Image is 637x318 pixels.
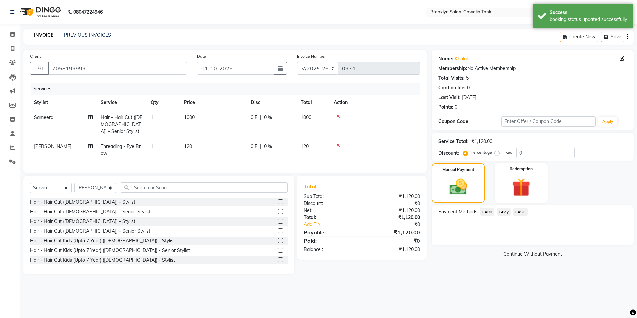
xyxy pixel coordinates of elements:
[73,3,103,21] b: 08047224946
[97,95,147,110] th: Service
[362,200,425,207] div: ₹0
[362,228,425,236] div: ₹1,120.00
[30,53,41,59] label: Client
[510,166,533,172] label: Redemption
[151,114,153,120] span: 1
[30,199,135,206] div: Hair - Hair Cut ([DEMOGRAPHIC_DATA]) - Stylist
[147,95,180,110] th: Qty
[362,193,425,200] div: ₹1,120.00
[17,3,63,21] img: logo
[471,149,492,155] label: Percentage
[297,53,326,59] label: Invoice Number
[330,95,420,110] th: Action
[299,200,362,207] div: Discount:
[31,83,425,95] div: Services
[438,118,501,125] div: Coupon Code
[151,143,153,149] span: 1
[304,183,319,190] span: Total
[362,246,425,253] div: ₹1,120.00
[30,257,175,264] div: Hair - Hair Cut Kids (Upto 7 Year) ([DEMOGRAPHIC_DATA]) - Stylist
[299,193,362,200] div: Sub Total:
[264,143,272,150] span: 0 %
[601,32,624,42] button: Save
[438,150,459,157] div: Discount:
[299,214,362,221] div: Total:
[184,143,192,149] span: 120
[438,208,477,215] span: Payment Methods
[299,221,372,228] a: Add Tip
[184,114,195,120] span: 1000
[34,143,71,149] span: [PERSON_NAME]
[264,114,272,121] span: 0 %
[455,55,469,62] a: Khalak
[471,138,492,145] div: ₹1,120.00
[438,138,469,145] div: Service Total:
[433,251,632,258] a: Continue Without Payment
[438,104,453,111] div: Points:
[260,114,261,121] span: |
[247,95,297,110] th: Disc
[101,143,141,156] span: Threading - Eye Brow
[497,208,511,216] span: GPay
[301,143,309,149] span: 120
[501,116,596,127] input: Enter Offer / Coupon Code
[506,176,536,199] img: _gift.svg
[30,247,190,254] div: Hair - Hair Cut Kids (Upto 7 Year) ([DEMOGRAPHIC_DATA]) - Senior Stylist
[438,55,453,62] div: Name:
[362,237,425,245] div: ₹0
[121,182,288,193] input: Search or Scan
[444,177,473,197] img: _cash.svg
[30,95,97,110] th: Stylist
[48,62,187,75] input: Search by Name/Mobile/Email/Code
[455,104,457,111] div: 0
[301,114,311,120] span: 1000
[180,95,247,110] th: Price
[438,65,467,72] div: Membership:
[550,9,628,16] div: Success
[251,143,257,150] span: 0 F
[462,94,476,101] div: [DATE]
[467,84,470,91] div: 0
[438,65,627,72] div: No Active Membership
[251,114,257,121] span: 0 F
[480,208,494,216] span: CARD
[372,221,425,228] div: ₹0
[30,218,135,225] div: Hair - Hair Cut ([DEMOGRAPHIC_DATA]) - Stylist
[30,237,175,244] div: Hair - Hair Cut Kids (Upto 7 Year) ([DEMOGRAPHIC_DATA]) - Stylist
[466,75,469,82] div: 5
[299,207,362,214] div: Net:
[560,32,598,42] button: Create New
[297,95,330,110] th: Total
[598,117,617,127] button: Apply
[299,246,362,253] div: Balance :
[30,62,49,75] button: +91
[31,29,56,41] a: INVOICE
[299,228,362,236] div: Payable:
[502,149,512,155] label: Fixed
[438,75,465,82] div: Total Visits:
[438,84,466,91] div: Card on file:
[101,114,142,134] span: Hair - Hair Cut ([DEMOGRAPHIC_DATA]) - Senior Stylist
[197,53,206,59] label: Date
[362,207,425,214] div: ₹1,120.00
[30,228,150,235] div: Hair - Hair Cut ([DEMOGRAPHIC_DATA]) - Senior Stylist
[362,214,425,221] div: ₹1,120.00
[299,237,362,245] div: Paid:
[442,167,474,173] label: Manual Payment
[550,16,628,23] div: booking status updated successfully
[34,114,54,120] span: Sameeral
[64,32,111,38] a: PREVIOUS INVOICES
[438,94,461,101] div: Last Visit:
[513,208,528,216] span: CASH
[260,143,261,150] span: |
[30,208,150,215] div: Hair - Hair Cut ([DEMOGRAPHIC_DATA]) - Senior Stylist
